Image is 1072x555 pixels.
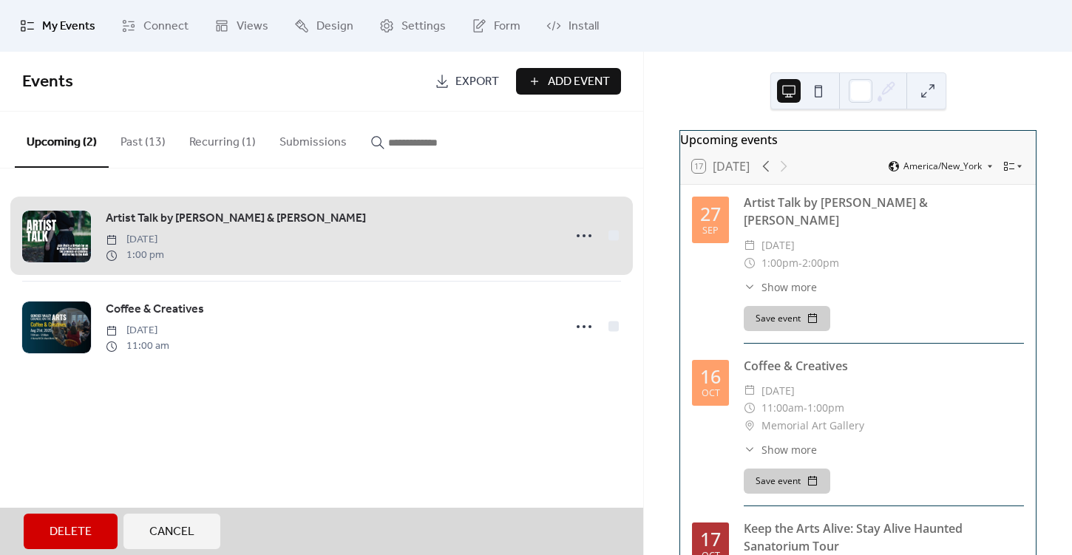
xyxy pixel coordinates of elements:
[700,367,721,386] div: 16
[744,417,756,435] div: ​
[700,530,721,548] div: 17
[516,68,621,95] button: Add Event
[802,254,839,272] span: 2:00pm
[744,236,756,254] div: ​
[455,73,499,91] span: Export
[804,399,807,417] span: -
[316,18,353,35] span: Design
[702,226,719,236] div: Sep
[123,514,220,549] button: Cancel
[744,442,817,457] button: ​Show more
[744,357,1024,375] div: Coffee & Creatives
[761,442,817,457] span: Show more
[744,442,756,457] div: ​
[149,523,194,541] span: Cancel
[744,306,830,331] button: Save event
[744,194,1024,229] div: Artist Talk by [PERSON_NAME] & [PERSON_NAME]
[548,73,610,91] span: Add Event
[569,18,599,35] span: Install
[368,6,457,46] a: Settings
[237,18,268,35] span: Views
[401,18,446,35] span: Settings
[744,399,756,417] div: ​
[203,6,279,46] a: Views
[702,389,720,398] div: Oct
[15,112,109,168] button: Upcoming (2)
[744,279,817,295] button: ​Show more
[680,131,1036,149] div: Upcoming events
[744,520,1024,555] div: Keep the Arts Alive: Stay Alive Haunted Sanatorium Tour
[535,6,610,46] a: Install
[744,254,756,272] div: ​
[109,112,177,166] button: Past (13)
[50,523,92,541] span: Delete
[22,66,73,98] span: Events
[761,236,795,254] span: [DATE]
[761,279,817,295] span: Show more
[268,112,359,166] button: Submissions
[761,254,798,272] span: 1:00pm
[461,6,532,46] a: Form
[700,205,721,223] div: 27
[424,68,510,95] a: Export
[761,417,864,435] span: Memorial Art Gallery
[24,514,118,549] button: Delete
[177,112,268,166] button: Recurring (1)
[761,382,795,400] span: [DATE]
[761,399,804,417] span: 11:00am
[9,6,106,46] a: My Events
[807,399,844,417] span: 1:00pm
[143,18,189,35] span: Connect
[744,469,830,494] button: Save event
[903,162,982,171] span: America/New_York
[283,6,364,46] a: Design
[42,18,95,35] span: My Events
[494,18,520,35] span: Form
[744,382,756,400] div: ​
[110,6,200,46] a: Connect
[798,254,802,272] span: -
[744,279,756,295] div: ​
